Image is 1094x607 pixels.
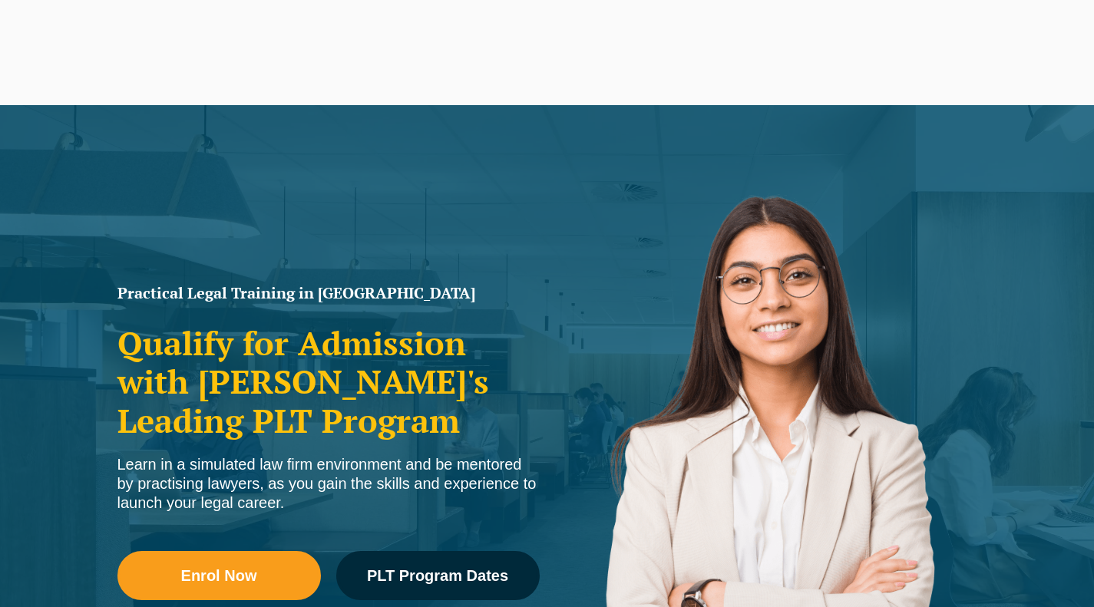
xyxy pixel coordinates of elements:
[181,568,257,583] span: Enrol Now
[336,551,540,600] a: PLT Program Dates
[367,568,508,583] span: PLT Program Dates
[117,285,540,301] h1: Practical Legal Training in [GEOGRAPHIC_DATA]
[117,455,540,513] div: Learn in a simulated law firm environment and be mentored by practising lawyers, as you gain the ...
[117,324,540,440] h2: Qualify for Admission with [PERSON_NAME]'s Leading PLT Program
[117,551,321,600] a: Enrol Now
